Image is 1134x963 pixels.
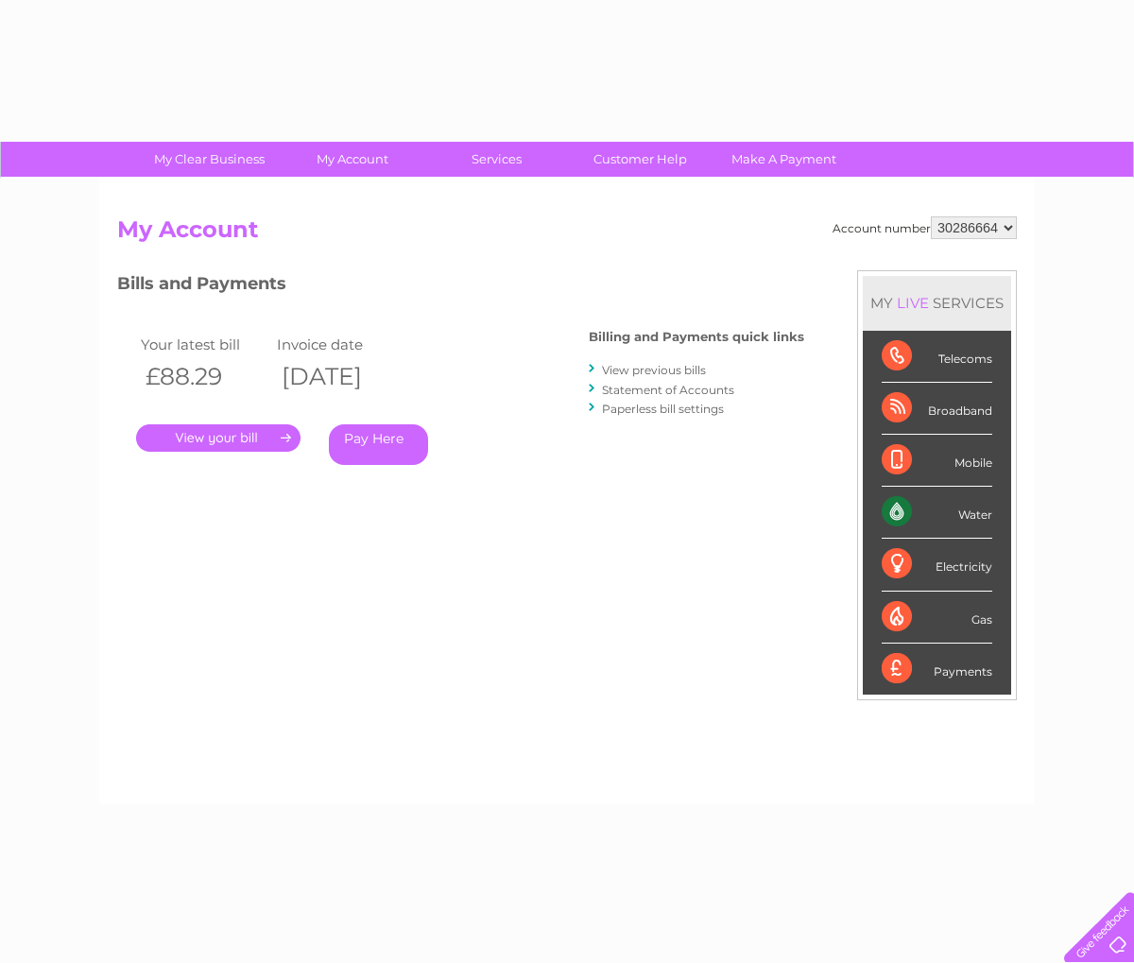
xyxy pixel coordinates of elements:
a: Services [419,142,575,177]
a: Customer Help [562,142,718,177]
div: MY SERVICES [863,276,1011,330]
a: Paperless bill settings [602,402,724,416]
div: Water [882,487,992,539]
div: Mobile [882,435,992,487]
div: Gas [882,592,992,644]
a: My Account [275,142,431,177]
th: [DATE] [272,357,408,396]
div: Electricity [882,539,992,591]
a: Make A Payment [706,142,862,177]
div: Payments [882,644,992,695]
td: Invoice date [272,332,408,357]
h3: Bills and Payments [117,270,804,303]
div: LIVE [893,294,933,312]
a: . [136,424,301,452]
h2: My Account [117,216,1017,252]
a: My Clear Business [131,142,287,177]
td: Your latest bill [136,332,272,357]
th: £88.29 [136,357,272,396]
a: Pay Here [329,424,428,465]
div: Broadband [882,383,992,435]
div: Telecoms [882,331,992,383]
a: View previous bills [602,363,706,377]
div: Account number [833,216,1017,239]
h4: Billing and Payments quick links [589,330,804,344]
a: Statement of Accounts [602,383,734,397]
